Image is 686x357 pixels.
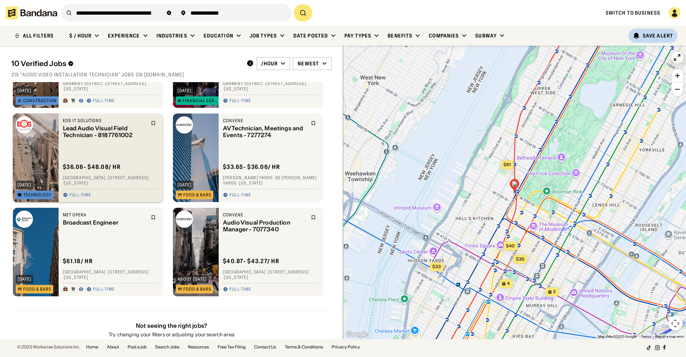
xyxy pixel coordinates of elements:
[178,183,192,187] div: [DATE]
[109,332,234,337] div: Try changing your filters or adjusting your search area
[69,32,91,39] div: $ / hour
[178,89,192,93] div: [DATE]
[332,345,360,349] a: Privacy Policy
[293,32,328,39] div: Date Posted
[229,287,251,292] div: Full-time
[223,212,307,218] div: Convene
[223,219,307,233] div: Audio Visual Production Manager - 7077340
[345,330,368,339] img: Google
[63,219,146,226] div: Broadcast Engineer
[668,316,682,331] button: Map camera controls
[183,99,219,103] div: Financial Services
[63,175,159,186] div: [GEOGRAPHIC_DATA] · [STREET_ADDRESS] · [US_STATE]
[176,211,193,228] img: Convene logo
[429,32,459,39] div: Companies
[63,81,159,92] div: Garment District · [STREET_ADDRESS] · [US_STATE]
[93,98,115,104] div: Full-time
[655,335,684,338] a: Report a map error
[93,287,115,292] div: Full-time
[63,125,146,139] div: Lead Audio Visual Field Technician - 8187761002
[641,335,651,338] a: Terms (opens in new tab)
[11,59,241,68] div: 10 Verified Jobs
[223,175,319,186] div: [PERSON_NAME] Yards · 30 [PERSON_NAME] Yards · [US_STATE]
[553,289,556,295] span: 2
[285,345,323,349] a: Terms & Conditions
[229,192,251,198] div: Full-time
[108,32,140,39] div: Experience
[16,116,33,134] img: EOS IT Solutions logo
[229,98,251,104] div: Full-time
[178,277,207,281] div: about [DATE]
[507,281,510,287] span: 4
[63,257,93,265] div: $ 61.18 / hr
[223,163,280,171] div: $ 33.65 - $36.06 / hr
[188,345,209,349] a: Resources
[23,99,57,103] div: Construction
[86,345,98,349] a: Home
[344,32,371,39] div: Pay Types
[63,269,159,280] div: [GEOGRAPHIC_DATA] · [STREET_ADDRESS] · [US_STATE]
[345,330,368,339] a: Open this area in Google Maps (opens a new window)
[432,264,441,269] span: $33
[11,71,332,78] div: 215 "Audio Video Installation Technician" jobs on [DOMAIN_NAME]
[18,89,31,93] div: [DATE]
[298,60,319,67] div: Newest
[63,163,121,171] div: $ 36.06 - $48.08 / hr
[516,256,525,262] span: $35
[11,82,332,339] div: grid
[183,193,212,197] div: Food & Bars
[18,277,31,281] div: [DATE]
[23,193,52,197] div: Technology
[156,32,187,39] div: Industries
[506,243,515,248] span: $40
[69,192,91,198] div: Full-time
[107,345,119,349] a: About
[388,32,412,39] div: Benefits
[16,211,33,228] img: Met Opera logo
[23,33,54,38] div: ALL FILTERS
[18,183,31,187] div: [DATE]
[254,345,276,349] a: Contact Us
[223,125,307,139] div: AV Technician, Meetings and Events - 7277274
[223,257,279,265] div: $ 40.87 - $43.27 / hr
[606,10,660,16] a: Switch to Business
[109,322,234,329] div: Not seeing the right jobs?
[250,32,277,39] div: Job Types
[643,32,673,39] div: Save Alert
[223,118,307,124] div: Convene
[17,345,80,349] div: © 2025 Workwise Solutions Inc.
[204,32,233,39] div: Education
[475,32,497,39] div: Subway
[503,162,511,167] span: $61
[63,212,146,218] div: Met Opera
[223,81,319,92] div: Garment District · [STREET_ADDRESS] · [US_STATE]
[6,6,57,19] img: Bandana logotype
[128,345,146,349] a: Post a job
[155,345,179,349] a: Search Jobs
[176,116,193,134] img: Convene logo
[183,287,212,291] div: Food & Bars
[218,345,245,349] a: Free Tax Filing
[261,60,278,67] div: /hour
[63,118,146,124] div: EOS IT Solutions
[598,335,637,338] span: Map data ©2025 Google
[23,287,51,291] div: Food & Bars
[223,269,319,280] div: [GEOGRAPHIC_DATA] · [STREET_ADDRESS] · [US_STATE]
